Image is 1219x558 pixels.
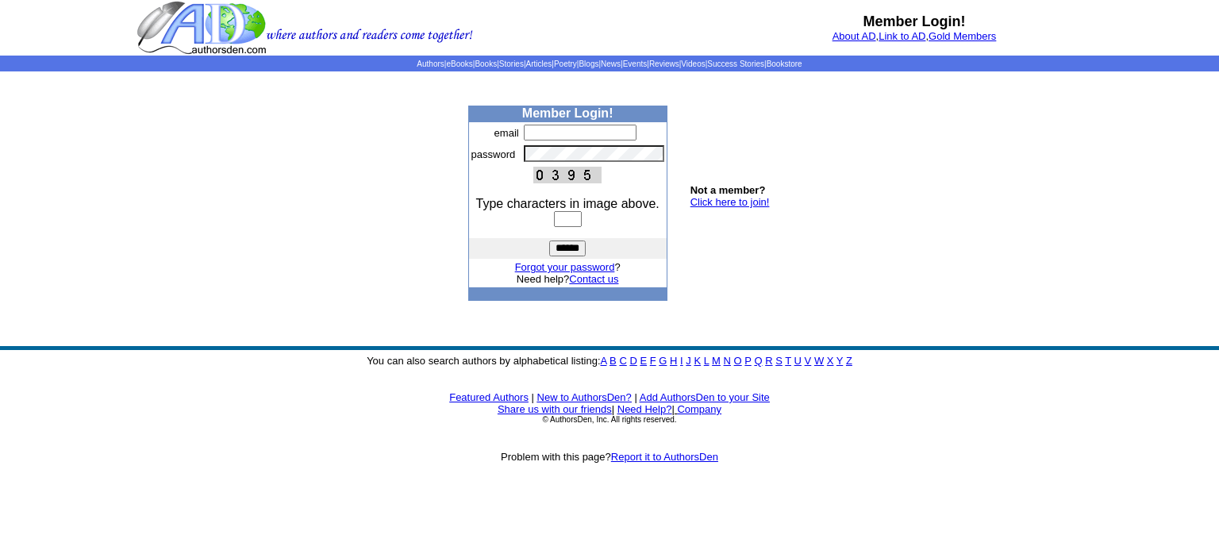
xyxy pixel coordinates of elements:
[476,197,659,210] font: Type characters in image above.
[609,355,617,367] a: B
[744,355,751,367] a: P
[611,451,718,463] a: Report it to AuthorsDen
[785,355,791,367] a: T
[640,391,770,403] a: Add AuthorsDen to your Site
[367,355,852,367] font: You can also search authors by alphabetical listing:
[542,415,676,424] font: © AuthorsDen, Inc. All rights reserved.
[499,60,524,68] a: Stories
[659,355,667,367] a: G
[515,261,621,273] font: ?
[498,403,612,415] a: Share us with our friends
[522,106,613,120] b: Member Login!
[623,60,648,68] a: Events
[704,355,709,367] a: L
[634,391,636,403] font: |
[515,261,615,273] a: Forgot your password
[619,355,626,367] a: C
[690,196,770,208] a: Click here to join!
[929,30,996,42] a: Gold Members
[694,355,701,367] a: K
[827,355,834,367] a: X
[446,60,472,68] a: eBooks
[836,355,843,367] a: Y
[794,355,802,367] a: U
[775,355,783,367] a: S
[879,30,925,42] a: Link to AD
[680,355,683,367] a: I
[650,355,656,367] a: F
[681,60,705,68] a: Videos
[517,273,619,285] font: Need help?
[601,60,621,68] a: News
[814,355,824,367] a: W
[767,60,802,68] a: Bookstore
[471,148,516,160] font: password
[833,30,997,42] font: , ,
[805,355,812,367] a: V
[686,355,691,367] a: J
[690,184,766,196] b: Not a member?
[449,391,529,403] a: Featured Authors
[494,127,519,139] font: email
[846,355,852,367] a: Z
[579,60,598,68] a: Blogs
[754,355,762,367] a: Q
[417,60,802,68] span: | | | | | | | | | | | |
[475,60,497,68] a: Books
[863,13,966,29] b: Member Login!
[671,403,721,415] font: |
[617,403,672,415] a: Need Help?
[537,391,632,403] a: New to AuthorsDen?
[569,273,618,285] a: Contact us
[526,60,552,68] a: Articles
[417,60,444,68] a: Authors
[640,355,647,367] a: E
[724,355,731,367] a: N
[734,355,742,367] a: O
[601,355,607,367] a: A
[629,355,636,367] a: D
[765,355,772,367] a: R
[833,30,876,42] a: About AD
[533,167,602,183] img: This Is CAPTCHA Image
[612,403,614,415] font: |
[501,451,718,463] font: Problem with this page?
[707,60,764,68] a: Success Stories
[670,355,677,367] a: H
[532,391,534,403] font: |
[712,355,721,367] a: M
[554,60,577,68] a: Poetry
[677,403,721,415] a: Company
[649,60,679,68] a: Reviews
